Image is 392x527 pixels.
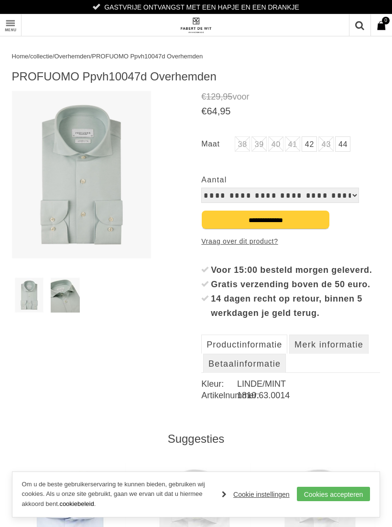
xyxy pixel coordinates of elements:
img: Fabert de Wit [179,17,213,34]
img: PROFUOMO Ppvh10047d Overhemden [12,91,152,258]
span: € [201,92,206,101]
dt: Artikelnummer: [201,390,237,401]
a: Vraag over dit product? [201,234,278,248]
ul: Maat [201,136,380,153]
h1: PROFUOMO Ppvh10047d Overhemden [12,69,381,84]
img: profuomo-ppvh10047d-overhemden [51,278,80,313]
span: 64 [207,106,217,116]
span: / [53,53,54,60]
a: Fabert de Wit [104,14,288,36]
div: Gratis verzending boven de 50 euro. [211,277,380,292]
span: , [220,92,223,101]
a: Merk informatie [289,335,369,354]
a: 44 [335,136,350,152]
span: € [201,106,207,116]
span: / [28,53,30,60]
a: Cookie instellingen [222,487,290,502]
div: Suggesties [12,432,381,446]
div: Voor 15:00 besteld morgen geleverd. [211,263,380,277]
dt: Kleur: [201,378,237,390]
span: 95 [220,106,230,116]
span: , [218,106,220,116]
span: 0 [382,17,390,24]
span: 129 [206,92,220,101]
li: 14 dagen recht op retour, binnen 5 werkdagen je geld terug. [201,292,380,320]
dd: 1810.63.0014 [237,390,380,401]
img: profuomo-ppvh10047d-overhemden [15,278,44,313]
img: PROFUOMO Ppvh10047d Overhemden [191,91,330,258]
a: Betaalinformatie [203,354,286,373]
a: Productinformatie [201,335,287,354]
p: Om u de beste gebruikerservaring te kunnen bieden, gebruiken wij cookies. Als u onze site gebruik... [22,480,213,509]
a: Overhemden [54,53,90,60]
span: / [90,53,92,60]
span: 95 [223,92,232,101]
a: cookiebeleid [59,500,94,507]
a: Home [12,53,29,60]
a: collectie [30,53,53,60]
label: Aantal [201,172,235,188]
span: voor [201,91,380,103]
dd: LINDE/MINT [237,378,380,390]
a: Cookies accepteren [297,487,370,501]
a: 42 [302,136,317,152]
a: PROFUOMO Ppvh10047d Overhemden [92,53,203,60]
